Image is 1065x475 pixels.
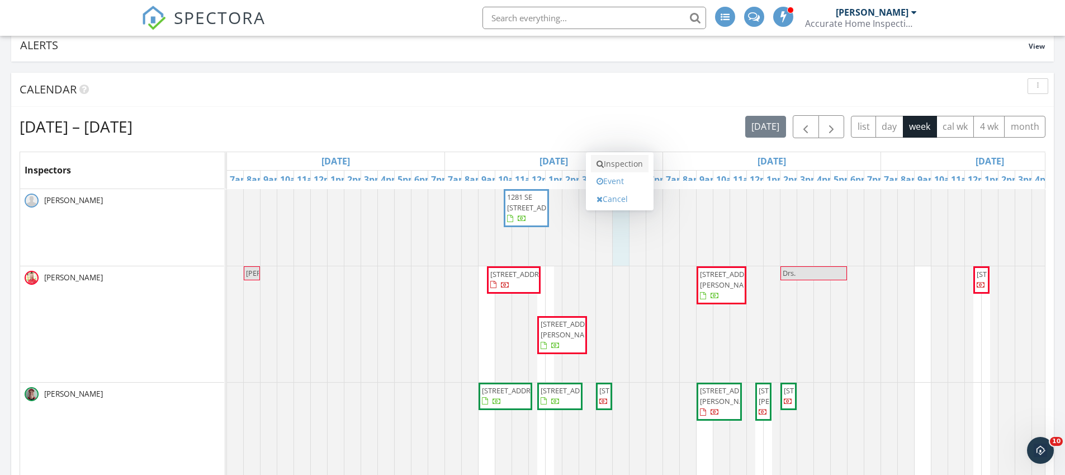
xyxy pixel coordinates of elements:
a: 3pm [579,171,604,189]
span: [STREET_ADDRESS] [482,385,545,396]
span: [STREET_ADDRESS] [490,269,553,279]
span: [PERSON_NAME] [42,388,105,399]
button: 4 wk [973,116,1005,138]
a: 2pm [562,171,588,189]
a: 8am [462,171,487,189]
a: 6pm [411,171,437,189]
a: SPECTORA [141,15,266,39]
a: 7pm [864,171,889,189]
button: week [903,116,937,138]
button: Previous [793,115,819,138]
a: 12pm [747,171,777,189]
a: 2pm [344,171,370,189]
button: [DATE] [745,116,786,138]
a: 11am [948,171,978,189]
div: [PERSON_NAME] [836,7,908,18]
a: 11am [730,171,760,189]
a: 9am [697,171,722,189]
a: 12pm [529,171,559,189]
a: 8am [898,171,923,189]
a: 3pm [797,171,822,189]
a: 9am [915,171,940,189]
a: 7am [227,171,252,189]
span: View [1029,41,1045,51]
a: 4pm [1032,171,1057,189]
a: 12pm [311,171,341,189]
a: 2pm [998,171,1024,189]
span: Calendar [20,82,77,97]
a: 3pm [361,171,386,189]
span: [STREET_ADDRESS][PERSON_NAME] [541,319,603,340]
img: 026accurate_home_inspections.jpg [25,271,39,285]
span: 10 [1050,437,1063,446]
a: Event [591,172,649,190]
a: 7am [445,171,470,189]
a: 6pm [848,171,873,189]
a: 1pm [328,171,353,189]
a: Go to September 30, 2025 [755,152,789,170]
a: 3pm [1015,171,1040,189]
a: 1pm [982,171,1007,189]
div: Alerts [20,37,1029,53]
button: day [875,116,903,138]
span: [PERSON_NAME] [42,195,105,206]
a: Go to September 28, 2025 [319,152,353,170]
img: default-user-f0147aede5fd5fa78ca7ade42f37bd4542148d508eef1c3d3ea960f66861d68b.jpg [25,194,39,208]
span: [STREET_ADDRESS] [599,385,662,396]
span: [STREET_ADDRESS][PERSON_NAME] [700,269,763,290]
span: 1281 SE [STREET_ADDRESS] [507,192,570,213]
button: Next [818,115,845,138]
a: 1pm [546,171,571,189]
span: [PERSON_NAME] [246,268,302,278]
a: 10am [713,171,744,189]
span: [STREET_ADDRESS] [541,385,603,396]
a: 7pm [646,171,671,189]
input: Search everything... [482,7,706,29]
a: 7am [881,171,906,189]
img: 17340156597774812308200248345617.jpg [25,387,39,401]
h2: [DATE] – [DATE] [20,115,132,138]
a: 7am [663,171,688,189]
button: list [851,116,876,138]
a: 9am [261,171,286,189]
span: [STREET_ADDRESS][PERSON_NAME] [759,385,821,406]
a: Cancel [591,190,649,208]
a: 10am [931,171,962,189]
span: [STREET_ADDRESS] [977,269,1039,279]
img: The Best Home Inspection Software - Spectora [141,6,166,30]
a: Inspection [591,155,649,173]
a: Go to October 1, 2025 [973,152,1007,170]
span: [PERSON_NAME] [42,272,105,283]
a: 11am [512,171,542,189]
div: Accurate Home Inspections [805,18,917,29]
a: Go to September 29, 2025 [537,152,571,170]
a: 5pm [831,171,856,189]
a: 4pm [814,171,839,189]
a: 2pm [780,171,806,189]
a: 10am [277,171,307,189]
button: month [1004,116,1045,138]
a: 9am [479,171,504,189]
a: 7pm [428,171,453,189]
span: Inspectors [25,164,71,176]
iframe: Intercom live chat [1027,437,1054,464]
a: 8am [244,171,269,189]
button: cal wk [936,116,974,138]
a: 8am [680,171,705,189]
span: [STREET_ADDRESS][PERSON_NAME] [700,385,763,406]
a: 4pm [378,171,403,189]
a: 12pm [965,171,995,189]
a: 5pm [395,171,420,189]
a: 11am [294,171,324,189]
a: 10am [495,171,526,189]
span: Drs. [783,268,796,278]
span: [STREET_ADDRESS] [784,385,846,396]
span: SPECTORA [174,6,266,29]
a: 1pm [764,171,789,189]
